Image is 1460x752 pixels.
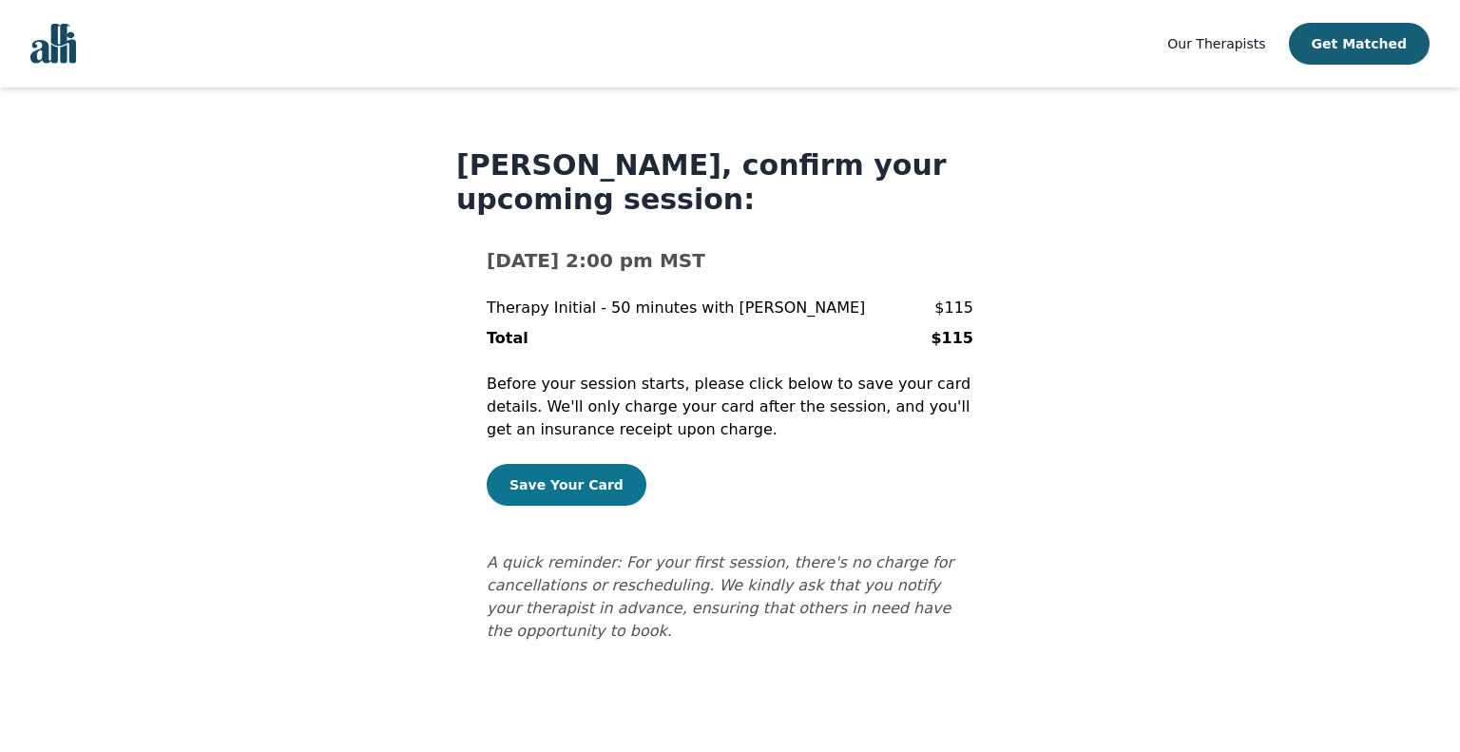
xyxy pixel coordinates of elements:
[487,249,705,272] b: [DATE] 2:00 pm MST
[487,373,973,441] p: Before your session starts, please click below to save your card details. We'll only charge your ...
[931,329,973,347] b: $115
[1167,36,1265,51] span: Our Therapists
[30,24,76,64] img: alli logo
[487,553,953,640] i: A quick reminder: For your first session, there's no charge for cancellations or rescheduling. We...
[487,464,646,506] button: Save Your Card
[934,297,973,319] p: $115
[1289,23,1430,65] button: Get Matched
[456,148,1004,217] h1: [PERSON_NAME], confirm your upcoming session:
[487,297,865,319] p: Therapy Initial - 50 minutes with [PERSON_NAME]
[487,329,528,347] b: Total
[1167,32,1265,55] a: Our Therapists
